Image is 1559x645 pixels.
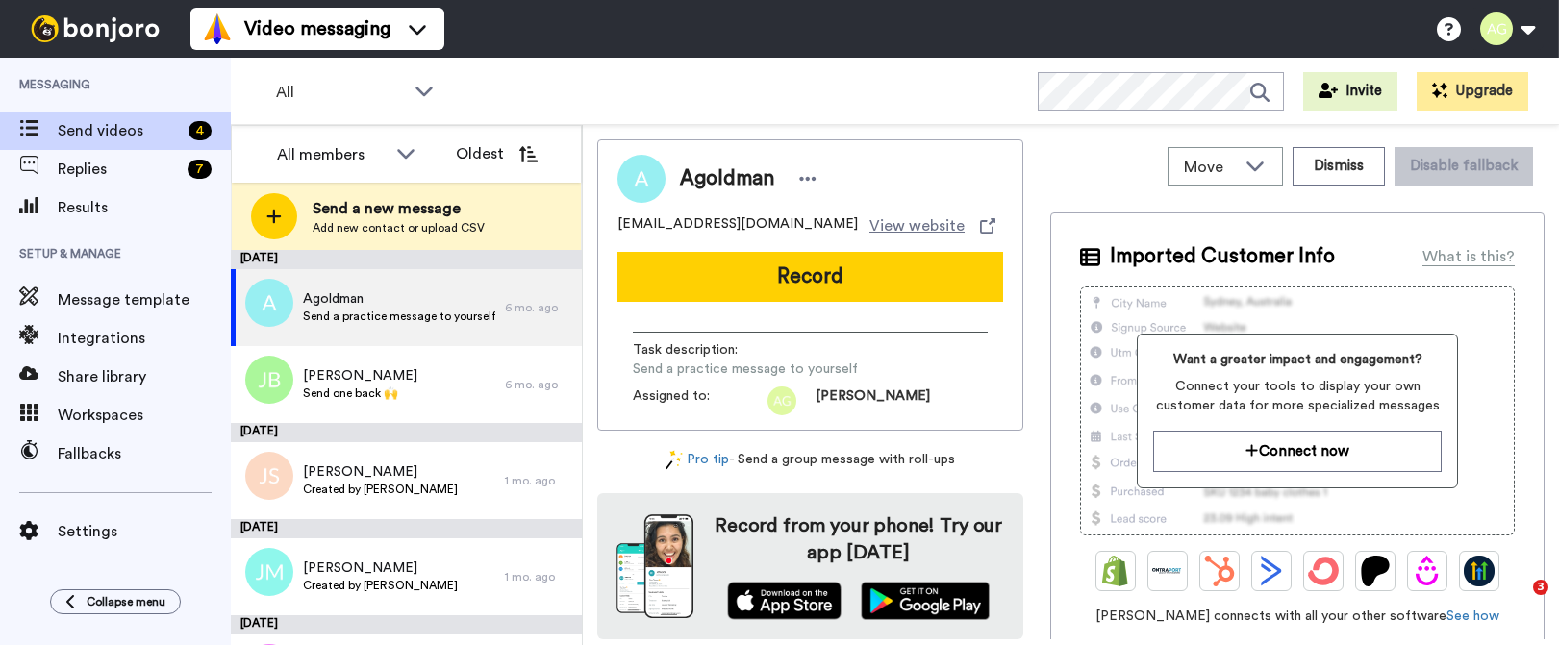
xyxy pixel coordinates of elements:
[1153,431,1442,472] button: Connect now
[58,119,181,142] span: Send videos
[276,81,405,104] span: All
[58,404,231,427] span: Workspaces
[1153,377,1442,415] span: Connect your tools to display your own customer data for more specialized messages
[303,366,417,385] span: [PERSON_NAME]
[58,520,231,543] span: Settings
[202,13,233,44] img: vm-color.svg
[1256,556,1287,586] img: ActiveCampaign
[816,386,930,415] span: [PERSON_NAME]
[245,356,293,404] img: jb.png
[231,423,582,442] div: [DATE]
[861,582,991,620] img: playstore
[58,327,231,350] span: Integrations
[303,289,495,309] span: Agoldman
[666,450,683,470] img: magic-wand.svg
[616,514,693,618] img: download
[1100,556,1131,586] img: Shopify
[58,288,231,311] span: Message template
[633,386,767,415] span: Assigned to:
[505,300,572,315] div: 6 mo. ago
[869,214,995,237] a: View website
[1184,156,1236,179] span: Move
[617,252,1003,302] button: Record
[87,594,165,609] span: Collapse menu
[1152,556,1183,586] img: Ontraport
[58,442,231,465] span: Fallbacks
[1533,580,1548,595] span: 3
[441,135,552,173] button: Oldest
[245,452,293,500] img: js.png
[313,197,485,220] span: Send a new message
[303,385,417,401] span: Send one back 🙌
[597,450,1023,470] div: - Send a group message with roll-ups
[303,309,495,324] span: Send a practice message to yourself
[680,164,774,193] span: Agoldman
[50,589,181,614] button: Collapse menu
[188,160,212,179] div: 7
[1422,245,1515,268] div: What is this?
[244,15,390,42] span: Video messaging
[303,482,458,497] span: Created by [PERSON_NAME]
[231,519,582,538] div: [DATE]
[1110,242,1335,271] span: Imported Customer Info
[58,196,231,219] span: Results
[245,548,293,596] img: jm.png
[727,582,842,620] img: appstore
[303,578,458,593] span: Created by [PERSON_NAME]
[231,615,582,634] div: [DATE]
[189,121,212,140] div: 4
[58,365,231,388] span: Share library
[666,450,729,470] a: Pro tip
[1464,556,1495,586] img: GoHighLevel
[303,558,458,578] span: [PERSON_NAME]
[713,512,1004,566] h4: Record from your phone! Try our app [DATE]
[1360,556,1391,586] img: Patreon
[277,143,387,166] div: All members
[58,158,180,181] span: Replies
[1417,72,1528,111] button: Upgrade
[633,340,767,360] span: Task description :
[505,473,572,488] div: 1 mo. ago
[1395,147,1533,186] button: Disable fallback
[617,214,858,237] span: [EMAIL_ADDRESS][DOMAIN_NAME]
[505,377,572,392] div: 6 mo. ago
[633,360,858,379] span: Send a practice message to yourself
[1080,607,1515,626] span: [PERSON_NAME] connects with all your other software
[617,155,666,203] img: Image of Agoldman
[1303,72,1397,111] button: Invite
[1446,609,1499,623] a: See how
[1308,556,1339,586] img: ConvertKit
[505,569,572,584] div: 1 mo. ago
[245,279,293,327] img: a.png
[1293,147,1385,186] button: Dismiss
[1204,556,1235,586] img: Hubspot
[313,220,485,236] span: Add new contact or upload CSV
[303,462,458,482] span: [PERSON_NAME]
[23,15,167,42] img: bj-logo-header-white.svg
[1153,350,1442,369] span: Want a greater impact and engagement?
[231,250,582,269] div: [DATE]
[1412,556,1443,586] img: Drip
[869,214,965,237] span: View website
[1494,580,1540,626] iframe: Intercom live chat
[767,386,796,415] img: ag.png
